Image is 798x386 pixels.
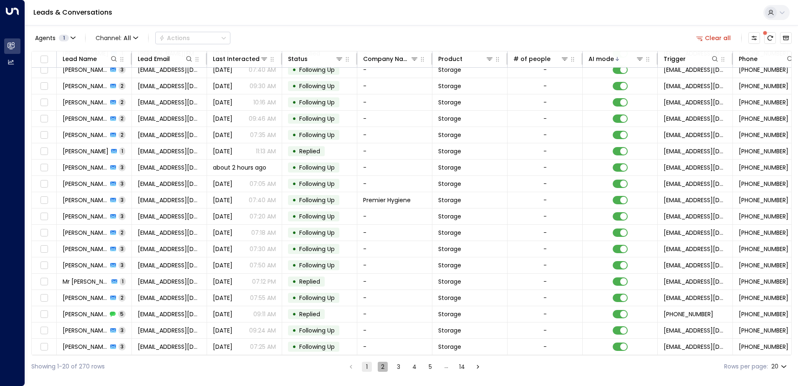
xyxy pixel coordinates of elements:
[543,114,547,123] div: -
[63,54,97,64] div: Lead Name
[138,114,201,123] span: kingrizi110@icloud.com
[249,114,276,123] p: 09:46 AM
[63,180,108,188] span: Shaz Begum
[292,323,296,338] div: •
[543,131,547,139] div: -
[63,98,108,107] span: Chris Reading
[119,262,126,269] span: 3
[213,343,232,351] span: Yesterday
[250,294,276,302] p: 07:55 AM
[739,343,788,351] span: +447592194992
[213,294,232,302] span: Sep 03, 2025
[438,196,461,204] span: Storage
[292,144,296,158] div: •
[543,245,547,253] div: -
[138,229,201,237] span: bekscaife@gmail.com
[438,54,494,64] div: Product
[543,98,547,107] div: -
[63,343,108,351] span: Josh Anstey
[357,323,432,338] td: -
[31,32,78,44] button: Agents1
[92,32,141,44] span: Channel:
[250,261,276,269] p: 07:50 AM
[438,66,461,74] span: Storage
[288,54,308,64] div: Status
[771,361,788,373] div: 20
[292,79,296,93] div: •
[213,66,232,74] span: Sep 05, 2025
[543,229,547,237] div: -
[543,196,547,204] div: -
[438,54,462,64] div: Product
[138,294,201,302] span: malkietkaursingh@outlook.com
[588,54,614,64] div: AI mode
[292,226,296,240] div: •
[299,98,335,107] span: Following Up
[250,245,276,253] p: 07:30 AM
[378,362,388,372] button: Go to page 2
[39,342,49,352] span: Toggle select row
[299,343,335,351] span: Following Up
[138,343,201,351] span: j.anstey28@icloud.com
[63,229,108,237] span: Rebecca Scaife
[119,343,126,350] span: 3
[292,193,296,207] div: •
[693,32,735,44] button: Clear all
[63,212,108,221] span: Demetrius Tucker
[119,294,126,301] span: 2
[299,245,335,253] span: Following Up
[138,54,193,64] div: Lead Email
[739,326,788,335] span: +447521212831
[299,163,335,172] span: Following Up
[39,179,49,189] span: Toggle select row
[119,196,126,203] span: 3
[119,147,125,155] span: 1
[213,54,260,64] div: Last Interacted
[739,131,788,139] span: +447442111704
[664,82,727,90] span: leads@space-station.co.uk
[299,196,335,204] span: Following Up
[292,128,296,142] div: •
[473,362,483,372] button: Go to next page
[249,66,276,74] p: 07:40 AM
[346,361,483,372] nav: pagination navigation
[739,114,788,123] span: +447305677008
[119,180,126,187] span: 3
[739,180,788,188] span: +447545096533
[664,310,713,318] span: +447966708533
[357,208,432,224] td: -
[35,35,56,41] span: Agents
[438,277,461,286] span: Storage
[119,131,126,138] span: 2
[39,54,49,65] span: Toggle select all
[39,244,49,254] span: Toggle select row
[59,35,69,41] span: 1
[249,196,276,204] p: 07:40 AM
[543,261,547,269] div: -
[441,362,451,372] div: …
[118,310,126,317] span: 5
[292,291,296,305] div: •
[664,54,686,64] div: Trigger
[438,294,461,302] span: Storage
[138,54,170,64] div: Lead Email
[213,163,266,172] span: about 2 hours ago
[664,114,727,123] span: leads@space-station.co.uk
[739,54,794,64] div: Phone
[63,277,109,286] span: Mr A I
[357,160,432,175] td: -
[363,196,411,204] span: Premier Hygiene
[664,277,727,286] span: leads@space-station.co.uk
[664,294,727,302] span: leads@space-station.co.uk
[438,326,461,335] span: Storage
[138,310,201,318] span: malkietkaursingh@outlook.com
[250,343,276,351] p: 07:25 AM
[438,131,461,139] span: Storage
[409,362,419,372] button: Go to page 4
[357,111,432,127] td: -
[39,97,49,108] span: Toggle select row
[63,245,108,253] span: Keziah Darbah
[748,32,760,44] button: Customize
[357,339,432,355] td: -
[299,294,335,302] span: Following Up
